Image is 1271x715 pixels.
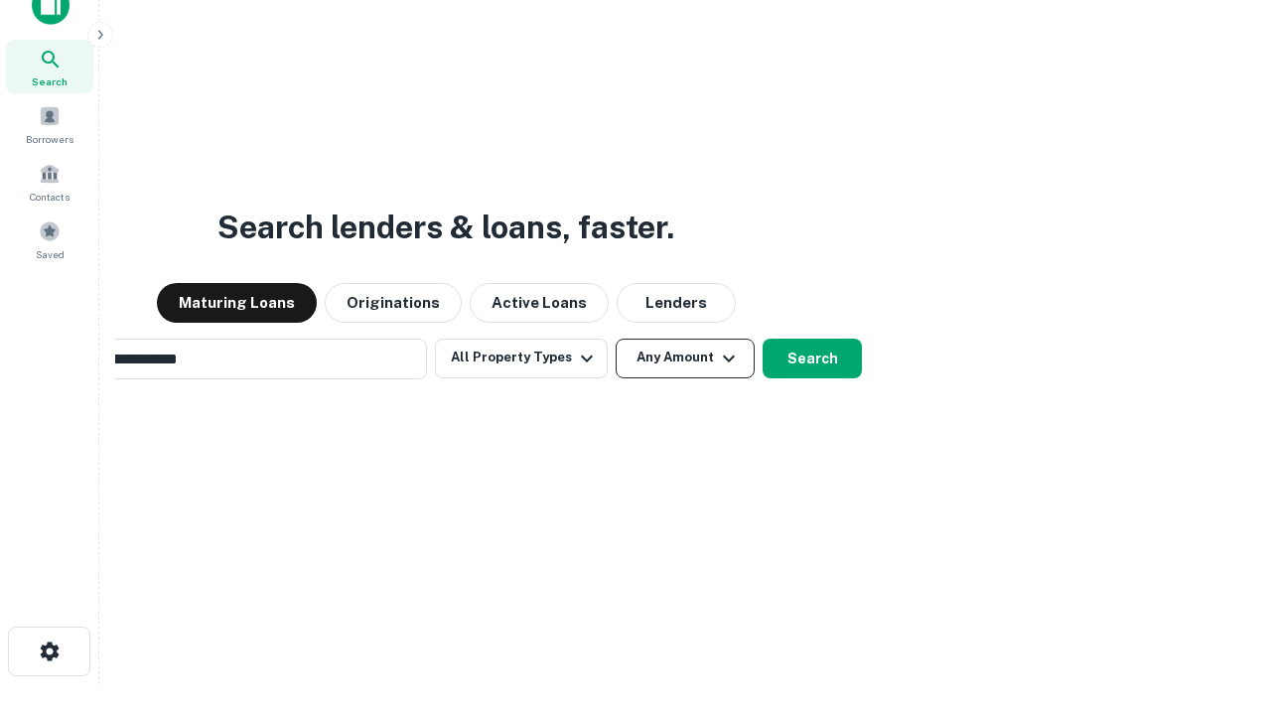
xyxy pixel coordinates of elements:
a: Search [6,40,93,93]
a: Borrowers [6,97,93,151]
span: Search [32,73,68,89]
h3: Search lenders & loans, faster. [217,204,674,251]
button: Originations [325,283,462,323]
button: Maturing Loans [157,283,317,323]
span: Borrowers [26,131,73,147]
button: Active Loans [470,283,609,323]
button: Any Amount [616,339,755,378]
a: Saved [6,213,93,266]
a: Contacts [6,155,93,209]
span: Contacts [30,189,70,205]
button: Lenders [617,283,736,323]
button: All Property Types [435,339,608,378]
button: Search [763,339,862,378]
span: Saved [36,246,65,262]
iframe: Chat Widget [1172,493,1271,588]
